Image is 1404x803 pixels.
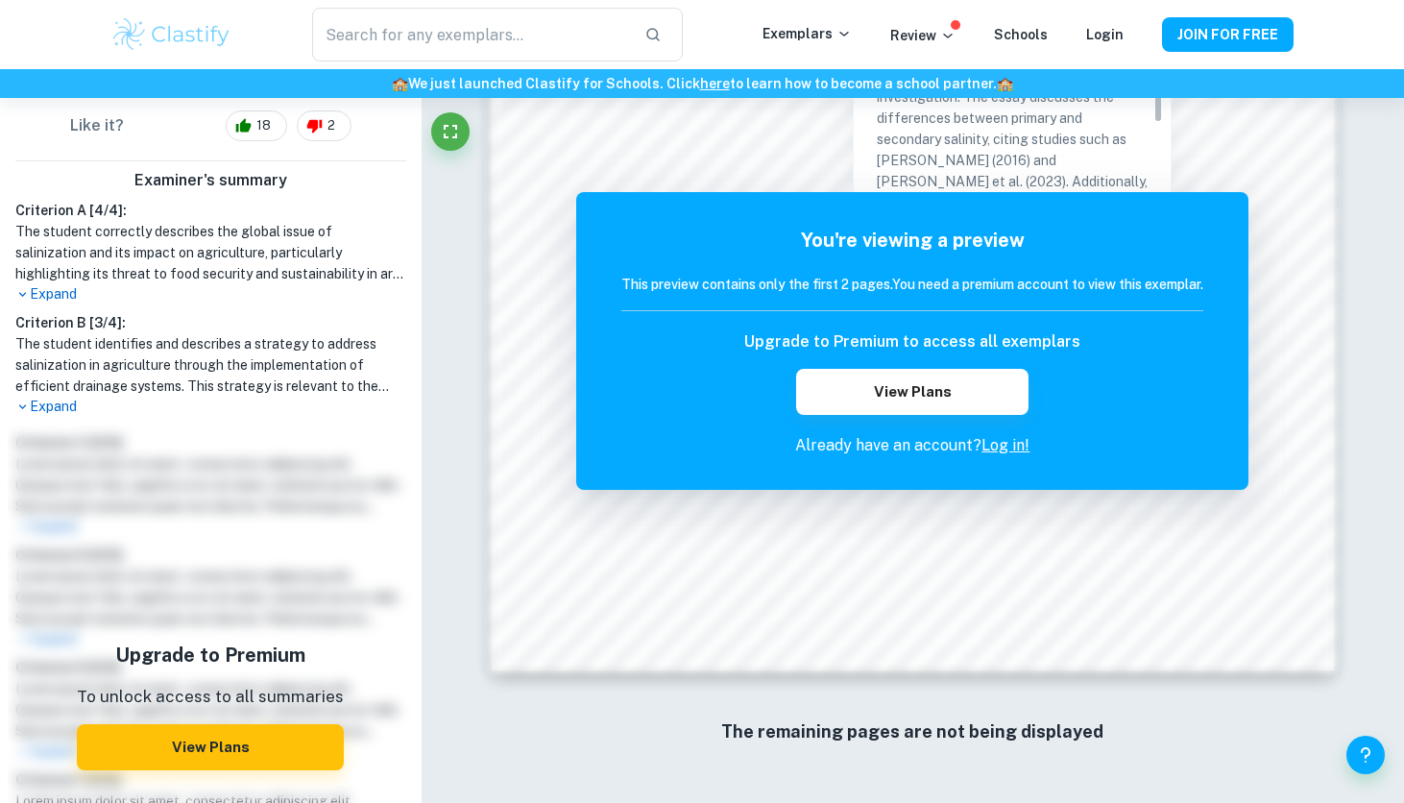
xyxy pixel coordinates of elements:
h6: Criterion B [ 3 / 4 ]: [15,312,406,333]
h6: We just launched Clastify for Schools. Click to learn how to become a school partner. [4,73,1400,94]
a: Login [1086,27,1124,42]
p: Exemplars [763,23,852,44]
p: Expand [15,397,406,417]
button: Fullscreen [431,112,470,151]
span: 2 [317,116,346,135]
h1: The student identifies and describes a strategy to address salinization in agriculture through th... [15,333,406,397]
button: View Plans [796,369,1029,415]
p: Expand [15,284,406,304]
p: Already have an account? [621,434,1203,457]
p: To unlock access to all summaries [77,685,344,710]
span: 18 [246,116,281,135]
span: 🏫 [997,76,1013,91]
h1: The student correctly describes the global issue of salinization and its impact on agriculture, p... [15,221,406,284]
input: Search for any exemplars... [312,8,629,61]
h6: Examiner's summary [8,169,414,192]
button: JOIN FOR FREE [1162,17,1294,52]
button: Help and Feedback [1346,736,1385,774]
span: 🏫 [392,76,408,91]
p: Review [890,25,956,46]
a: here [700,76,730,91]
img: Clastify logo [110,15,232,54]
h5: You're viewing a preview [621,226,1203,255]
button: View Plans [77,724,344,770]
h6: The remaining pages are not being displayed [530,718,1295,745]
h5: Upgrade to Premium [77,641,344,669]
div: 18 [226,110,287,141]
p: The student provides a background on salinization and its impact on agriculture, which establishe... [877,23,1148,319]
h6: Like it? [70,114,124,137]
div: 2 [297,110,351,141]
h6: This preview contains only the first 2 pages. You need a premium account to view this exemplar. [621,274,1203,295]
a: Log in! [981,436,1029,454]
a: Schools [994,27,1048,42]
h6: Criterion A [ 4 / 4 ]: [15,200,406,221]
h6: Upgrade to Premium to access all exemplars [744,330,1080,353]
